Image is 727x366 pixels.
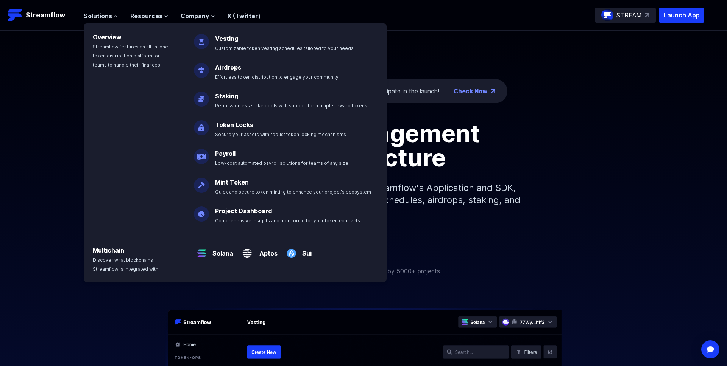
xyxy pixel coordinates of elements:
[215,74,339,80] span: Effortless token distribution to engage your community
[215,121,253,129] a: Token Locks
[215,218,360,223] span: Comprehensive insights and monitoring for your token contracts
[659,8,704,23] button: Launch App
[194,114,209,135] img: Token Locks
[26,10,65,20] p: Streamflow
[215,64,241,71] a: Airdrops
[93,257,158,272] span: Discover what blockchains Streamflow is integrated with
[93,44,168,68] span: Streamflow features an all-in-one token distribution platform for teams to handle their finances.
[84,11,118,20] button: Solutions
[194,172,209,193] img: Mint Token
[215,45,354,51] span: Customizable token vesting schedules tailored to your needs
[194,143,209,164] img: Payroll
[130,11,162,20] span: Resources
[701,340,719,358] div: Open Intercom Messenger
[215,35,238,42] a: Vesting
[595,8,656,23] a: STREAM
[194,200,209,222] img: Project Dashboard
[299,243,312,258] a: Sui
[215,132,346,137] span: Secure your assets with robust token locking mechanisms
[491,89,495,93] img: top-right-arrow.png
[255,243,278,258] a: Aptos
[194,28,209,49] img: Vesting
[215,150,236,157] a: Payroll
[130,11,168,20] button: Resources
[601,9,613,21] img: streamflow-logo-circle.png
[8,8,76,23] a: Streamflow
[215,189,371,195] span: Quick and secure token minting to enhance your project's ecosystem
[215,178,249,186] a: Mint Token
[209,243,233,258] a: Solana
[239,240,255,261] img: Aptos
[194,240,209,261] img: Solana
[215,92,238,100] a: Staking
[181,11,215,20] button: Company
[93,33,122,41] a: Overview
[84,11,112,20] span: Solutions
[194,85,209,107] img: Staking
[194,57,209,78] img: Airdrops
[181,11,209,20] span: Company
[93,247,124,254] a: Multichain
[8,8,23,23] img: Streamflow Logo
[215,103,367,109] span: Permissionless stake pools with support for multiple reward tokens
[645,13,649,17] img: top-right-arrow.svg
[215,160,348,166] span: Low-cost automated payroll solutions for teams of any size
[616,11,642,20] p: STREAM
[227,12,261,20] a: X (Twitter)
[284,240,299,261] img: Sui
[215,207,272,215] a: Project Dashboard
[364,267,440,276] p: Trusted by 5000+ projects
[454,87,488,96] a: Check Now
